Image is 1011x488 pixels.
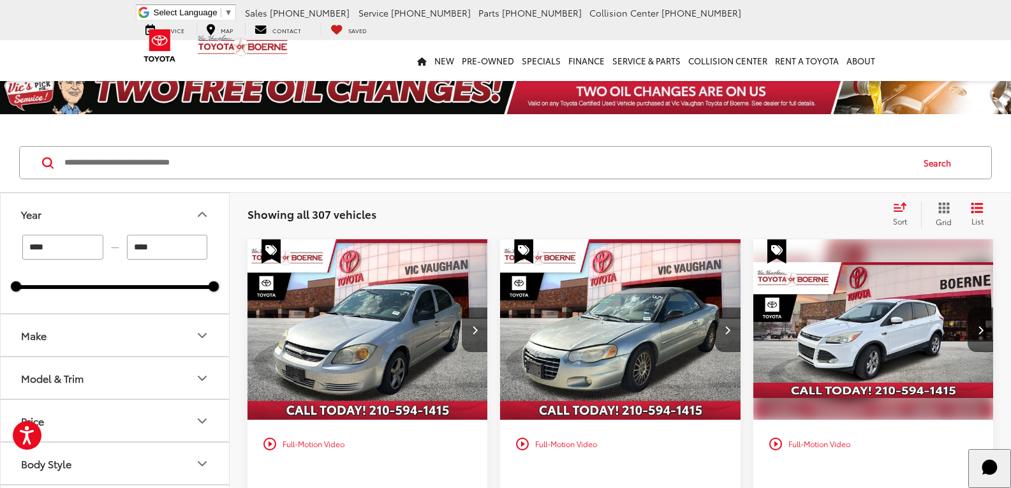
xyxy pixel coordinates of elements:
span: Service [358,6,388,19]
div: Year [21,208,41,220]
button: Next image [715,307,741,352]
span: — [107,242,123,253]
img: 2005 Chrysler Sebring Touring [499,239,741,420]
svg: Start Chat [973,451,1007,484]
div: 2005 Chrysler Sebring Touring 0 [499,239,741,420]
span: List [971,216,984,226]
a: Contact [245,23,311,36]
span: Sort [893,216,907,226]
div: Model & Trim [195,371,210,386]
span: Select Language [154,8,218,17]
a: Specials [518,40,565,81]
a: 2015 Ford Escape SE2015 Ford Escape SE2015 Ford Escape SE2015 Ford Escape SE [753,239,994,420]
a: Pre-Owned [458,40,518,81]
div: Price [195,413,210,429]
a: 2009 Chevrolet Cobalt LS2009 Chevrolet Cobalt LS2009 Chevrolet Cobalt LS2009 Chevrolet Cobalt LS [247,239,489,420]
a: Collision Center [684,40,771,81]
span: Showing all 307 vehicles [247,206,376,221]
a: New [431,40,458,81]
span: [PHONE_NUMBER] [270,6,350,19]
div: Price [21,415,44,427]
button: Model & TrimModel & Trim [1,357,230,399]
a: Service [136,23,194,36]
a: Home [413,40,431,81]
div: 2009 Chevrolet Cobalt LS 0 [247,239,489,420]
div: 2015 Ford Escape SE 0 [753,239,994,420]
span: Grid [936,216,952,227]
a: My Saved Vehicles [321,23,376,36]
a: 2005 Chrysler Sebring Touring2005 Chrysler Sebring Touring2005 Chrysler Sebring Touring2005 Chrys... [499,239,741,420]
span: Sales [245,6,267,19]
img: Toyota [136,25,184,66]
img: 2009 Chevrolet Cobalt LS [247,239,489,420]
button: MakeMake [1,314,230,356]
div: Make [21,329,47,341]
button: Select sort value [887,202,921,227]
button: Search [911,147,970,179]
input: minimum [22,235,103,260]
button: Next image [462,307,487,352]
div: Model & Trim [21,372,84,384]
span: Collision Center [589,6,659,19]
span: Special [514,239,533,263]
span: Saved [348,26,367,34]
button: YearYear [1,193,230,235]
img: 2015 Ford Escape SE [753,239,994,421]
button: PricePrice [1,400,230,441]
img: Vic Vaughan Toyota of Boerne [197,34,288,57]
span: [PHONE_NUMBER] [502,6,582,19]
div: Body Style [21,457,71,470]
span: Special [767,239,786,263]
span: [PHONE_NUMBER] [391,6,471,19]
input: maximum [127,235,208,260]
input: Search by Make, Model, or Keyword [63,147,911,178]
span: Parts [478,6,499,19]
button: Body StyleBody Style [1,443,230,484]
div: Year [195,207,210,222]
button: Grid View [921,202,961,227]
span: Special [262,239,281,263]
button: Next image [968,307,993,352]
button: List View [961,202,993,227]
a: Finance [565,40,609,81]
a: About [843,40,879,81]
a: Select Language​ [154,8,233,17]
span: ▼ [225,8,233,17]
span: [PHONE_NUMBER] [661,6,741,19]
a: Service & Parts: Opens in a new tab [609,40,684,81]
a: Rent a Toyota [771,40,843,81]
div: Body Style [195,456,210,471]
div: Make [195,328,210,343]
a: Map [196,23,242,36]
